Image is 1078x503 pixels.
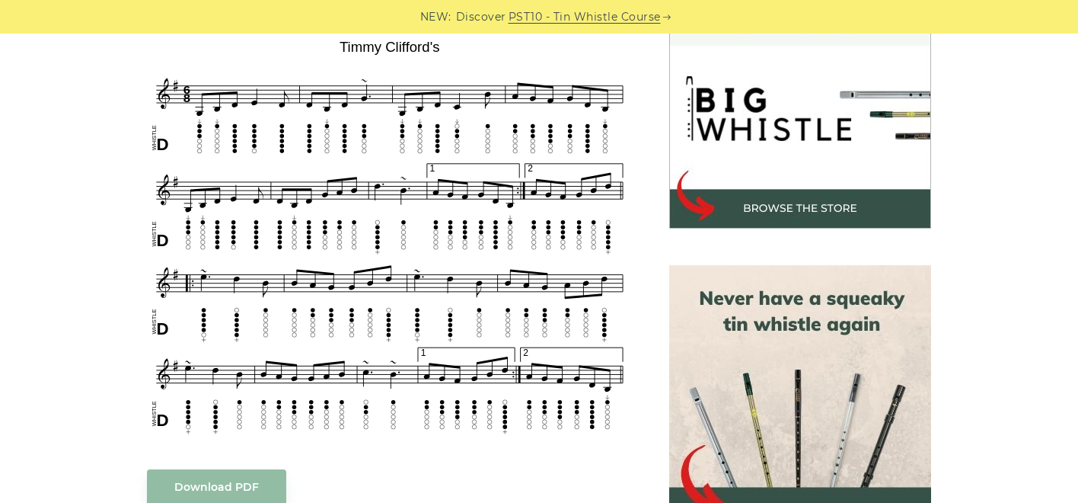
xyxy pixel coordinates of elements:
[509,8,661,26] a: PST10 - Tin Whistle Course
[420,8,451,26] span: NEW:
[147,34,633,438] img: Timmy Clifford's Tin Whistle Tabs & Sheet Music
[456,8,506,26] span: Discover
